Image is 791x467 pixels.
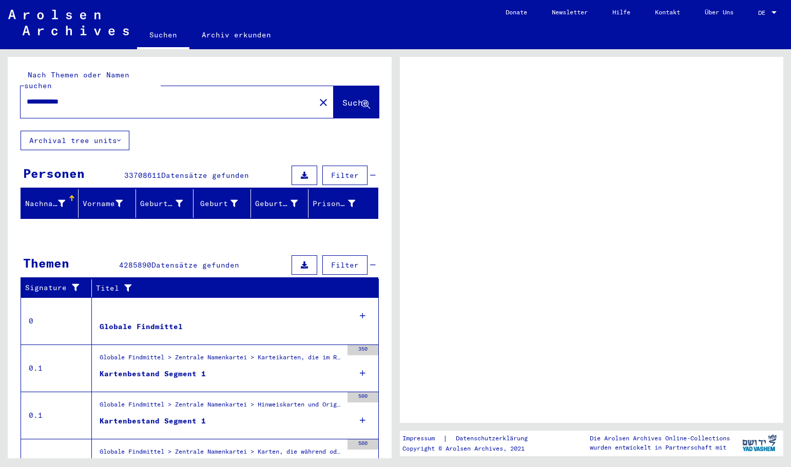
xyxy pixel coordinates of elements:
[140,198,183,209] div: Geburtsname
[21,392,92,439] td: 0.1
[8,10,129,35] img: Arolsen_neg.svg
[758,9,769,16] span: DE
[331,260,359,270] span: Filter
[25,280,94,296] div: Signature
[83,198,123,209] div: Vorname
[96,280,369,296] div: Titel
[124,171,161,180] span: 33708611
[25,282,84,293] div: Signature
[313,92,334,112] button: Clear
[100,353,342,367] div: Globale Findmittel > Zentrale Namenkartei > Karteikarten, die im Rahmen der sequentiellen Massend...
[100,321,183,332] div: Globale Findmittel
[25,198,65,209] div: Nachname
[402,444,540,453] p: Copyright © Arolsen Archives, 2021
[100,447,342,461] div: Globale Findmittel > Zentrale Namenkartei > Karten, die während oder unmittelbar vor der sequenti...
[402,433,540,444] div: |
[590,443,730,452] p: wurden entwickelt in Partnerschaft mit
[194,189,251,218] mat-header-cell: Geburt‏
[740,430,779,456] img: yv_logo.png
[331,171,359,180] span: Filter
[23,254,69,272] div: Themen
[251,189,308,218] mat-header-cell: Geburtsdatum
[255,198,298,209] div: Geburtsdatum
[313,198,355,209] div: Prisoner #
[136,189,194,218] mat-header-cell: Geburtsname
[255,195,311,212] div: Geburtsdatum
[23,164,85,182] div: Personen
[198,198,238,209] div: Geburt‏
[313,195,368,212] div: Prisoner #
[348,345,378,355] div: 350
[448,433,540,444] a: Datenschutzerklärung
[24,70,129,90] mat-label: Nach Themen oder Namen suchen
[137,23,189,49] a: Suchen
[119,260,151,270] span: 4285890
[96,283,358,294] div: Titel
[322,255,368,275] button: Filter
[21,297,92,344] td: 0
[100,400,342,414] div: Globale Findmittel > Zentrale Namenkartei > Hinweiskarten und Originale, die in T/D-Fällen aufgef...
[151,260,239,270] span: Datensätze gefunden
[21,189,79,218] mat-header-cell: Nachname
[317,96,330,109] mat-icon: close
[21,131,129,150] button: Archival tree units
[140,195,196,212] div: Geburtsname
[79,189,136,218] mat-header-cell: Vorname
[402,433,443,444] a: Impressum
[348,392,378,402] div: 500
[21,344,92,392] td: 0.1
[25,195,78,212] div: Nachname
[308,189,378,218] mat-header-cell: Prisoner #
[348,439,378,450] div: 500
[189,23,283,47] a: Archiv erkunden
[100,416,206,427] div: Kartenbestand Segment 1
[342,97,368,108] span: Suche
[334,86,379,118] button: Suche
[590,434,730,443] p: Die Arolsen Archives Online-Collections
[100,369,206,379] div: Kartenbestand Segment 1
[161,171,249,180] span: Datensätze gefunden
[198,195,250,212] div: Geburt‏
[322,166,368,185] button: Filter
[83,195,136,212] div: Vorname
